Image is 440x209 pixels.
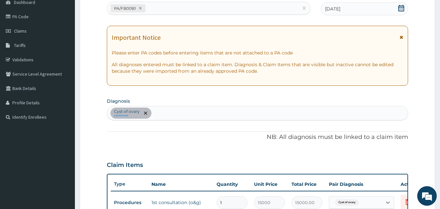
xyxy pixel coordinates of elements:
p: All diagnoses entered must be linked to a claim item. Diagnosis & Claim Items that are visible bu... [112,61,404,74]
span: Claims [14,28,27,34]
span: remove selection option [143,110,149,116]
label: Diagnosis [107,98,130,104]
th: Pair Diagnosis [326,178,397,191]
th: Name [148,178,213,191]
th: Unit Price [251,178,288,191]
th: Quantity [213,178,251,191]
th: Type [111,178,148,190]
p: Cyst of ovary [114,109,140,114]
td: Procedures [111,197,148,209]
th: Actions [397,178,430,191]
th: Total Price [288,178,326,191]
img: d_794563401_company_1708531726252_794563401 [12,33,26,49]
div: Chat with us now [34,37,109,45]
span: Tariffs [14,42,26,48]
textarea: Type your message and hit 'Enter' [3,140,124,162]
p: Please enter PA codes before entering items that are not attached to a PA code [112,50,404,56]
div: PA/FB00B1 [112,5,137,12]
td: 1st consultation (o&g) [148,196,213,209]
h1: Important Notice [112,34,161,41]
span: [DATE] [325,6,340,12]
span: We're online! [38,63,90,129]
small: confirmed [114,114,140,117]
p: NB: All diagnosis must be linked to a claim item [107,133,408,142]
span: Cyst of ovary [335,199,359,206]
div: Minimize live chat window [107,3,122,19]
h3: Claim Items [107,162,143,169]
